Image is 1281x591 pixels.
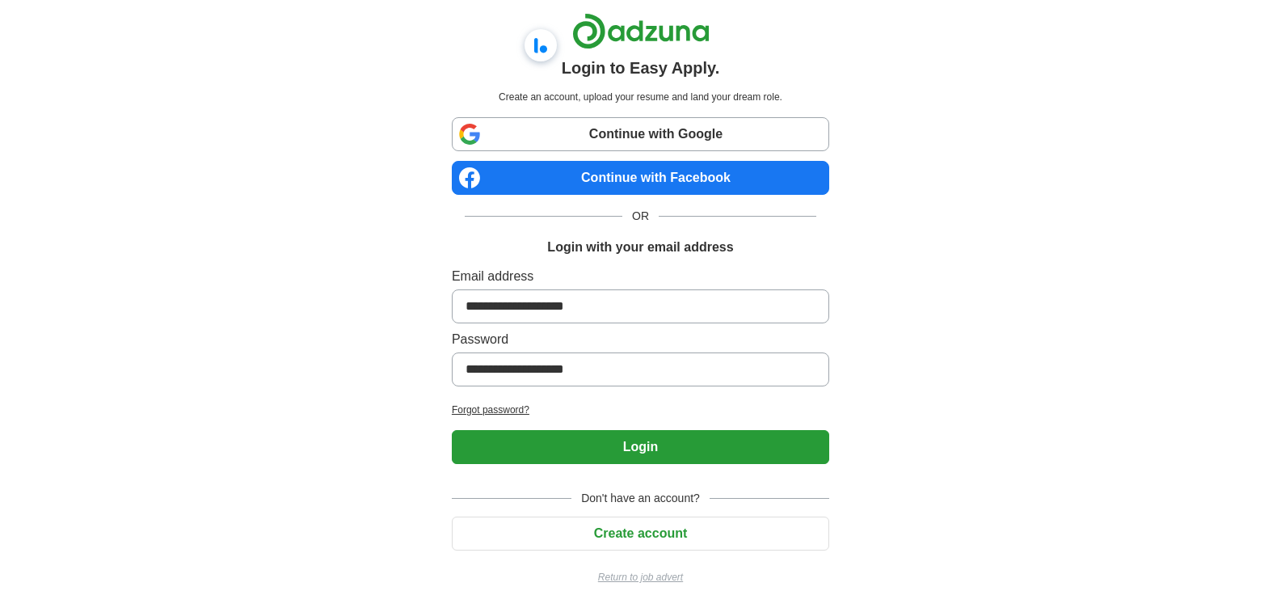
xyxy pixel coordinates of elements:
[572,13,710,49] img: Adzuna logo
[571,490,710,507] span: Don't have an account?
[562,56,720,80] h1: Login to Easy Apply.
[452,517,829,551] button: Create account
[452,330,829,349] label: Password
[622,208,659,225] span: OR
[455,90,826,104] p: Create an account, upload your resume and land your dream role.
[452,161,829,195] a: Continue with Facebook
[452,430,829,464] button: Login
[452,117,829,151] a: Continue with Google
[547,238,733,257] h1: Login with your email address
[452,267,829,286] label: Email address
[452,403,829,417] a: Forgot password?
[452,570,829,585] a: Return to job advert
[452,526,829,540] a: Create account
